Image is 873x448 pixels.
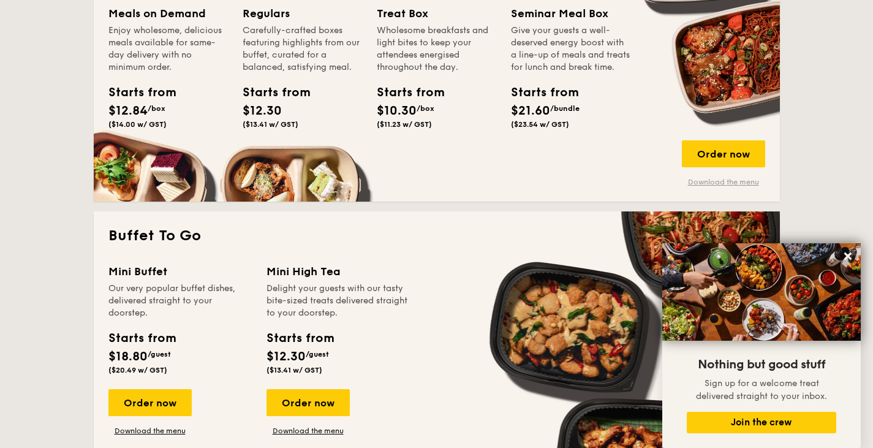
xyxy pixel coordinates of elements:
span: ($20.49 w/ GST) [108,366,167,374]
span: /bundle [550,104,580,113]
span: ($13.41 w/ GST) [266,366,322,374]
div: Starts from [108,83,164,102]
span: ($11.23 w/ GST) [377,120,432,129]
a: Download the menu [266,426,350,436]
span: ($23.54 w/ GST) [511,120,569,129]
div: Order now [682,140,765,167]
div: Give your guests a well-deserved energy boost with a line-up of meals and treats for lunch and br... [511,25,630,74]
span: /guest [306,350,329,359]
div: Delight your guests with our tasty bite-sized treats delivered straight to your doorstep. [266,283,410,319]
div: Order now [266,389,350,416]
span: $12.30 [243,104,282,118]
span: $12.84 [108,104,148,118]
div: Meals on Demand [108,5,228,22]
a: Download the menu [682,177,765,187]
span: $10.30 [377,104,417,118]
div: Enjoy wholesome, delicious meals available for same-day delivery with no minimum order. [108,25,228,74]
span: /box [148,104,165,113]
div: Starts from [108,329,175,347]
span: /guest [148,350,171,359]
div: Order now [108,389,192,416]
button: Join the crew [687,412,836,433]
span: /box [417,104,434,113]
div: Carefully-crafted boxes featuring highlights from our buffet, curated for a balanced, satisfying ... [243,25,362,74]
div: Mini Buffet [108,263,252,280]
button: Close [838,246,858,266]
a: Download the menu [108,426,192,436]
div: Starts from [377,83,432,102]
h2: Buffet To Go [108,226,765,246]
div: Treat Box [377,5,496,22]
span: ($13.41 w/ GST) [243,120,298,129]
div: Mini High Tea [266,263,410,280]
div: Starts from [266,329,333,347]
span: $18.80 [108,349,148,364]
div: Starts from [243,83,298,102]
div: Wholesome breakfasts and light bites to keep your attendees energised throughout the day. [377,25,496,74]
img: DSC07876-Edit02-Large.jpeg [662,243,861,341]
span: $21.60 [511,104,550,118]
span: $12.30 [266,349,306,364]
span: Nothing but good stuff [698,357,825,372]
span: Sign up for a welcome treat delivered straight to your inbox. [696,378,827,401]
div: Seminar Meal Box [511,5,630,22]
div: Our very popular buffet dishes, delivered straight to your doorstep. [108,283,252,319]
div: Starts from [511,83,566,102]
div: Regulars [243,5,362,22]
span: ($14.00 w/ GST) [108,120,167,129]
